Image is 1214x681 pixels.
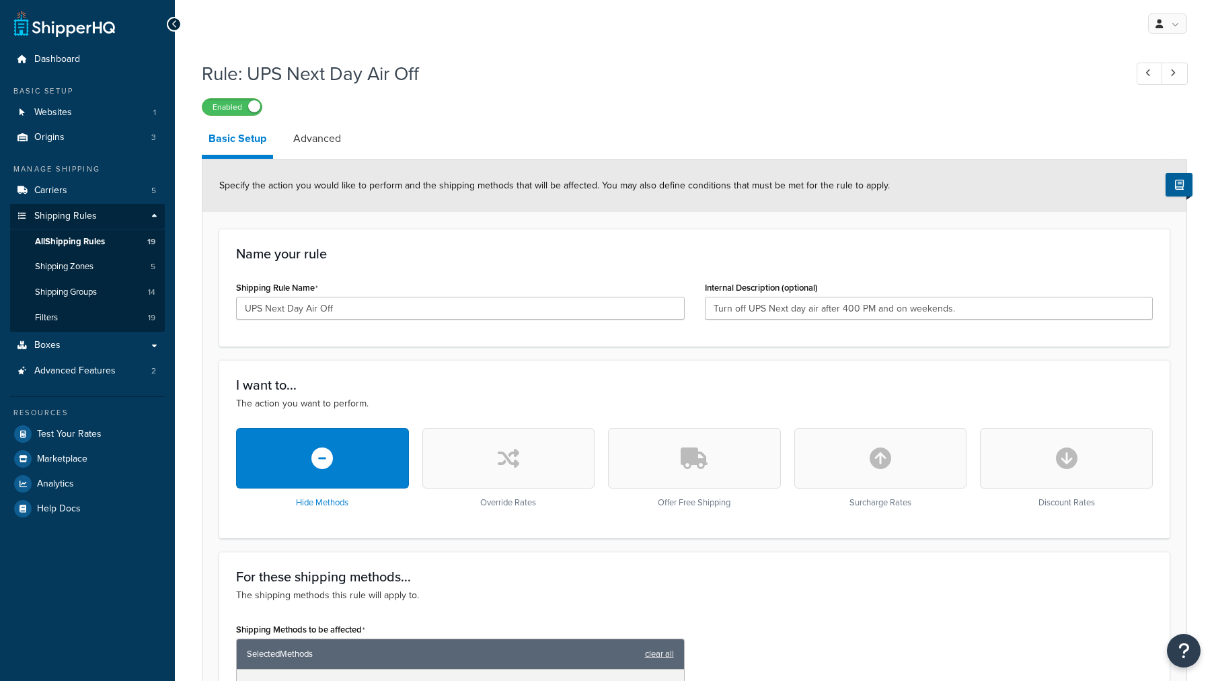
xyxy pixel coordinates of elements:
[236,588,1153,603] p: The shipping methods this rule will apply to.
[219,178,890,192] span: Specify the action you would like to perform and the shipping methods that will be affected. You ...
[10,47,165,72] a: Dashboard
[151,185,156,196] span: 5
[148,287,155,298] span: 14
[37,478,74,490] span: Analytics
[236,569,1153,584] h3: For these shipping methods...
[10,497,165,521] a: Help Docs
[236,624,365,635] label: Shipping Methods to be affected
[10,100,165,125] li: Websites
[35,236,105,248] span: All Shipping Rules
[34,211,97,222] span: Shipping Rules
[34,107,72,118] span: Websites
[10,254,165,279] a: Shipping Zones5
[1167,634,1201,668] button: Open Resource Center
[10,333,165,358] a: Boxes
[10,100,165,125] a: Websites1
[980,428,1153,508] div: Discount Rates
[10,359,165,384] a: Advanced Features2
[34,132,65,143] span: Origins
[35,312,58,324] span: Filters
[247,645,638,664] span: Selected Methods
[10,306,165,330] a: Filters19
[10,447,165,471] a: Marketplace
[10,472,165,496] a: Analytics
[10,204,165,332] li: Shipping Rules
[422,428,595,508] div: Override Rates
[10,422,165,446] a: Test Your Rates
[236,378,1153,392] h3: I want to...
[287,122,348,155] a: Advanced
[153,107,156,118] span: 1
[37,503,81,515] span: Help Docs
[10,164,165,175] div: Manage Shipping
[147,236,155,248] span: 19
[34,365,116,377] span: Advanced Features
[608,428,781,508] div: Offer Free Shipping
[1166,173,1192,196] button: Show Help Docs
[151,365,156,377] span: 2
[35,261,93,273] span: Shipping Zones
[10,125,165,150] li: Origins
[34,185,67,196] span: Carriers
[202,99,262,115] label: Enabled
[10,280,165,305] li: Shipping Groups
[34,340,61,351] span: Boxes
[10,359,165,384] li: Advanced Features
[10,85,165,97] div: Basic Setup
[236,246,1153,261] h3: Name your rule
[10,280,165,305] a: Shipping Groups14
[151,132,156,143] span: 3
[10,254,165,279] li: Shipping Zones
[10,178,165,203] a: Carriers5
[202,61,1112,87] h1: Rule: UPS Next Day Air Off
[148,312,155,324] span: 19
[10,204,165,229] a: Shipping Rules
[10,178,165,203] li: Carriers
[10,407,165,419] div: Resources
[37,454,87,465] span: Marketplace
[1137,63,1163,85] a: Previous Record
[794,428,967,508] div: Surcharge Rates
[236,428,409,508] div: Hide Methods
[10,306,165,330] li: Filters
[202,122,273,159] a: Basic Setup
[236,396,1153,411] p: The action you want to perform.
[10,125,165,150] a: Origins3
[37,429,102,440] span: Test Your Rates
[151,261,155,273] span: 5
[1162,63,1188,85] a: Next Record
[705,283,818,293] label: Internal Description (optional)
[236,283,318,293] label: Shipping Rule Name
[645,645,674,664] a: clear all
[34,54,80,65] span: Dashboard
[10,229,165,254] a: AllShipping Rules19
[35,287,97,298] span: Shipping Groups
